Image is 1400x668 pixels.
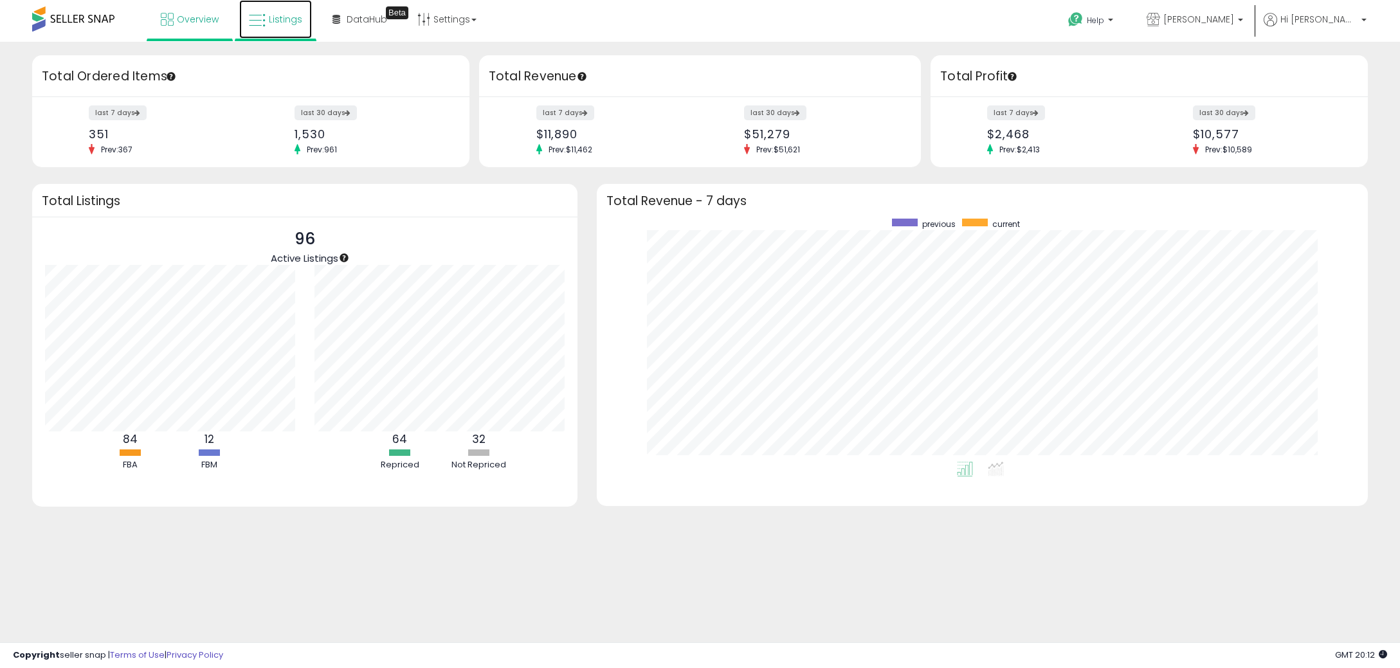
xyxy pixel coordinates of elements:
div: $2,468 [987,127,1140,141]
h3: Total Profit [940,68,1358,86]
span: Overview [177,13,219,26]
i: Get Help [1068,12,1084,28]
div: 1,530 [295,127,447,141]
span: previous [922,219,956,230]
b: 12 [205,431,214,447]
div: Tooltip anchor [338,252,350,264]
label: last 7 days [89,105,147,120]
span: Prev: 367 [95,144,139,155]
a: Hi [PERSON_NAME] [1264,13,1367,42]
span: [PERSON_NAME] [1163,13,1234,26]
label: last 30 days [1193,105,1255,120]
div: Tooltip anchor [576,71,588,82]
span: Hi [PERSON_NAME] [1280,13,1358,26]
b: 64 [392,431,407,447]
span: Listings [269,13,302,26]
div: Tooltip anchor [165,71,177,82]
div: $11,890 [536,127,691,141]
span: Prev: $10,589 [1199,144,1259,155]
h3: Total Listings [42,196,568,206]
h3: Total Revenue [489,68,911,86]
b: 32 [472,431,486,447]
span: Prev: $11,462 [542,144,599,155]
div: Tooltip anchor [1006,71,1018,82]
span: Active Listings [271,251,338,265]
div: $51,279 [744,127,898,141]
div: 351 [89,127,241,141]
div: Tooltip anchor [386,6,408,19]
label: last 7 days [987,105,1045,120]
label: last 7 days [536,105,594,120]
label: last 30 days [295,105,357,120]
span: DataHub [347,13,387,26]
p: 96 [271,227,338,251]
a: Help [1058,2,1126,42]
span: Prev: $51,621 [750,144,806,155]
div: FBA [92,459,169,471]
span: Prev: $2,413 [993,144,1046,155]
label: last 30 days [744,105,806,120]
span: Help [1087,15,1104,26]
div: Repriced [361,459,439,471]
div: Not Repriced [441,459,518,471]
div: $10,577 [1193,127,1345,141]
h3: Total Revenue - 7 days [606,196,1358,206]
b: 84 [123,431,138,447]
div: FBM [171,459,248,471]
span: Prev: 961 [300,144,343,155]
h3: Total Ordered Items [42,68,460,86]
span: current [992,219,1020,230]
